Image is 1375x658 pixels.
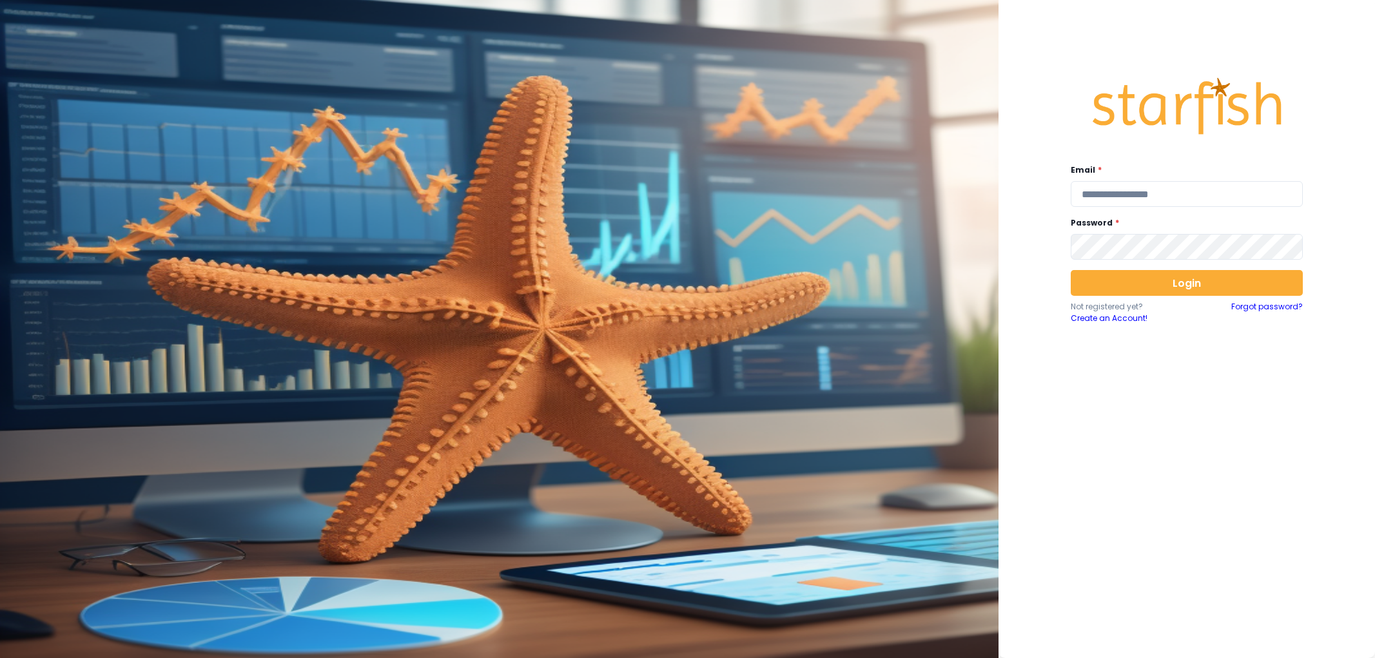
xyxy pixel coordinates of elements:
[1090,66,1283,147] img: Logo.42cb71d561138c82c4ab.png
[1071,313,1187,324] a: Create an Account!
[1071,301,1187,313] p: Not registered yet?
[1071,217,1295,229] label: Password
[1071,270,1303,296] button: Login
[1231,301,1303,324] a: Forgot password?
[1071,164,1295,176] label: Email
